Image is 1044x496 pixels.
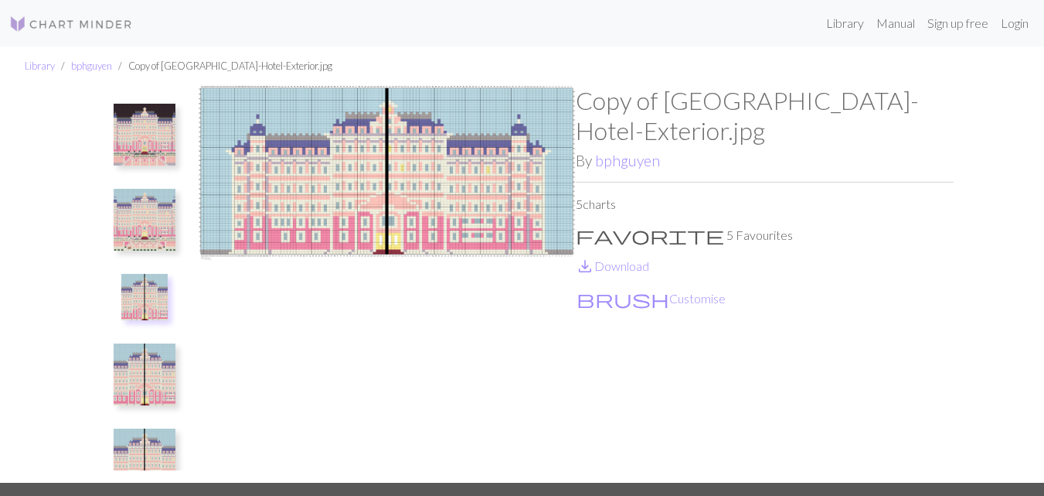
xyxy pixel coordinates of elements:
[114,344,175,405] img: Copy of GBHotel graph (copy)
[576,86,954,145] h1: Copy of [GEOGRAPHIC_DATA]-Hotel-Exterior.jpg
[576,289,726,309] button: CustomiseCustomise
[576,152,954,169] h2: By
[71,60,112,72] a: bphguyen
[576,226,724,245] i: Favourite
[198,86,576,483] img: GBHotel graph (copy)
[921,8,995,39] a: Sign up free
[576,257,594,275] i: Download
[25,60,55,72] a: Library
[9,15,133,33] img: Logo
[576,258,649,273] a: DownloadDownload
[576,195,954,214] p: 5 charts
[114,104,175,166] img: gbhotel
[576,288,669,310] span: brush
[595,152,660,169] a: bphguyen
[114,429,175,491] img: Copy of GBHotel graph (copy)
[576,224,724,246] span: favorite
[995,8,1035,39] a: Login
[820,8,870,39] a: Library
[870,8,921,39] a: Manual
[576,255,594,277] span: save_alt
[112,59,332,74] li: Copy of [GEOGRAPHIC_DATA]-Hotel-Exterior.jpg
[576,226,954,245] p: 5 Favourites
[114,189,175,251] img: Copy of gbhotel
[576,289,669,308] i: Customise
[121,274,168,320] img: GBHotel graph (copy)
